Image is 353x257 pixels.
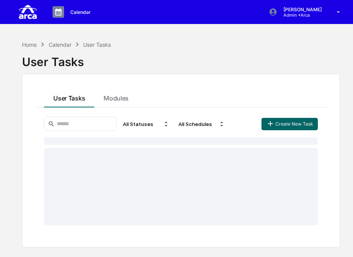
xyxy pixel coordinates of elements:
p: Admin • Arca [277,12,326,18]
div: Home [22,41,37,48]
div: All Schedules [175,118,228,130]
button: Modules [94,87,138,107]
div: User Tasks [83,41,111,48]
div: Calendar [49,41,71,48]
div: User Tasks [22,49,340,69]
button: Create New Task [261,118,318,130]
p: [PERSON_NAME] [277,7,326,12]
img: logo [19,3,37,20]
div: All Statuses [120,118,172,130]
button: User Tasks [44,87,94,107]
p: Calendar [64,9,95,15]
